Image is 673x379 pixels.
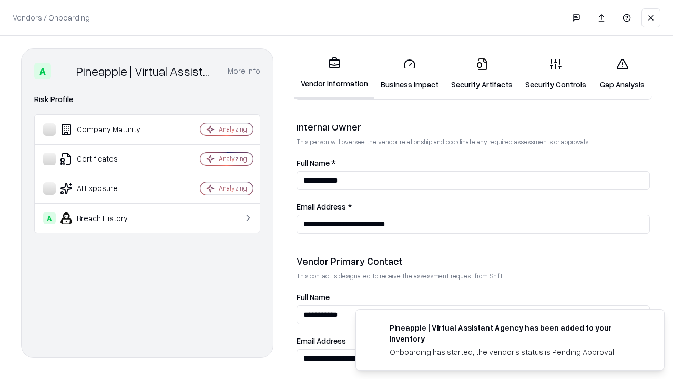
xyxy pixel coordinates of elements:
p: This contact is designated to receive the assessment request from Shift [297,272,650,281]
div: Company Maturity [43,123,169,136]
p: Vendors / Onboarding [13,12,90,23]
label: Full Name * [297,159,650,167]
p: This person will oversee the vendor relationship and coordinate any required assessments or appro... [297,137,650,146]
div: Analyzing [219,184,247,193]
label: Email Address * [297,203,650,211]
label: Full Name [297,293,650,301]
label: Email Address [297,337,650,345]
div: Onboarding has started, the vendor's status is Pending Approval. [390,346,639,357]
div: Analyzing [219,154,247,163]
button: More info [228,62,260,81]
div: A [43,212,56,224]
img: trypineapple.com [369,322,381,335]
div: Analyzing [219,125,247,134]
div: Internal Owner [297,121,650,133]
a: Security Controls [519,49,593,98]
a: Business Impact [374,49,445,98]
div: A [34,63,51,79]
div: Risk Profile [34,93,260,106]
div: AI Exposure [43,182,169,195]
a: Security Artifacts [445,49,519,98]
div: Vendor Primary Contact [297,255,650,267]
img: Pineapple | Virtual Assistant Agency [55,63,72,79]
div: Breach History [43,212,169,224]
div: Pineapple | Virtual Assistant Agency has been added to your inventory [390,322,639,344]
div: Pineapple | Virtual Assistant Agency [76,63,215,79]
a: Gap Analysis [593,49,652,98]
a: Vendor Information [294,48,374,99]
div: Certificates [43,153,169,165]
